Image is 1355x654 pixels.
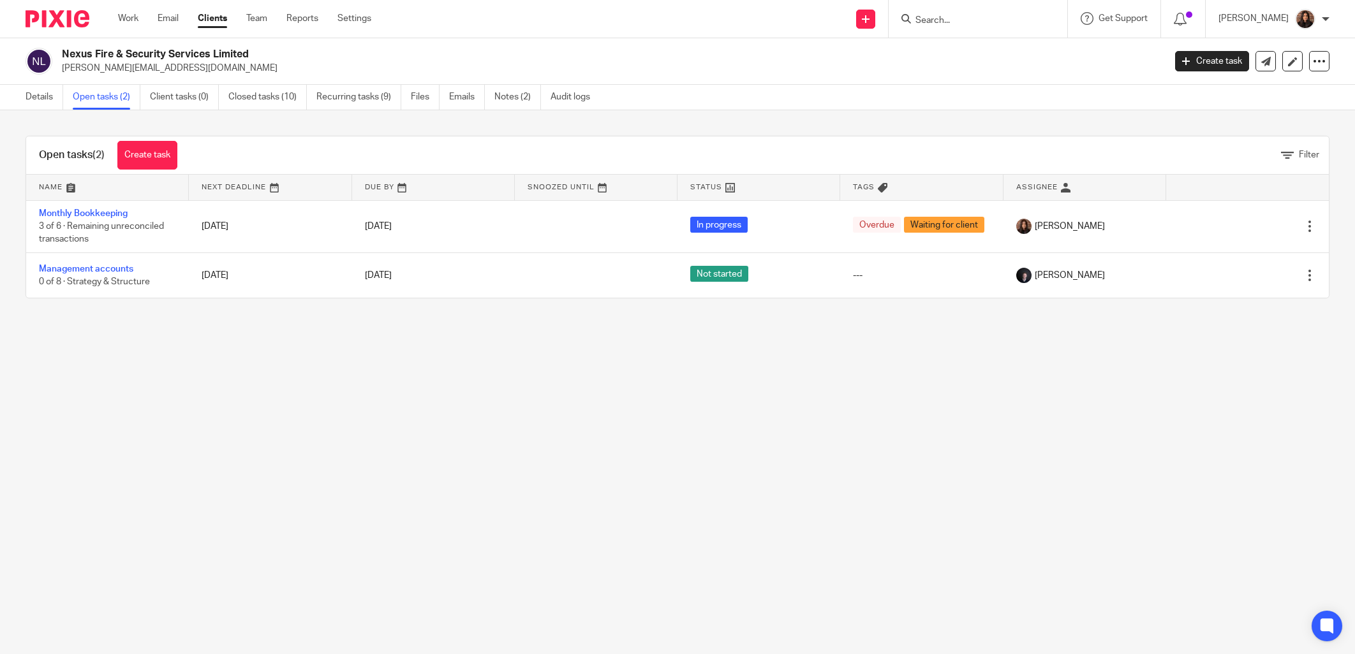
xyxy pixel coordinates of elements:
div: --- [853,269,990,282]
a: Monthly Bookkeeping [39,209,128,218]
span: 3 of 6 · Remaining unreconciled transactions [39,222,164,244]
a: Audit logs [551,85,600,110]
span: [PERSON_NAME] [1035,220,1105,233]
a: Email [158,12,179,25]
a: Open tasks (2) [73,85,140,110]
a: Settings [337,12,371,25]
span: [PERSON_NAME] [1035,269,1105,282]
span: [DATE] [365,271,392,280]
a: Reports [286,12,318,25]
a: Create task [1175,51,1249,71]
a: Work [118,12,138,25]
p: [PERSON_NAME] [1218,12,1289,25]
a: Details [26,85,63,110]
a: Notes (2) [494,85,541,110]
a: Client tasks (0) [150,85,219,110]
span: Overdue [853,217,901,233]
p: [PERSON_NAME][EMAIL_ADDRESS][DOMAIN_NAME] [62,62,1156,75]
a: Emails [449,85,485,110]
td: [DATE] [189,200,352,252]
a: Team [246,12,267,25]
a: Closed tasks (10) [228,85,307,110]
span: Get Support [1099,14,1148,23]
span: Snoozed Until [528,184,595,191]
span: 0 of 8 · Strategy & Structure [39,277,150,286]
img: 455A2509.jpg [1016,268,1032,283]
td: [DATE] [189,252,352,298]
a: Management accounts [39,265,133,273]
span: Tags [853,184,875,191]
img: Headshot.jpg [1295,9,1315,29]
span: Not started [690,266,748,282]
a: Clients [198,12,227,25]
a: Files [411,85,440,110]
span: In progress [690,217,748,233]
a: Recurring tasks (9) [316,85,401,110]
span: Waiting for client [904,217,984,233]
span: [DATE] [365,222,392,231]
a: Create task [117,141,177,170]
span: Filter [1299,150,1319,159]
img: Pixie [26,10,89,27]
span: (2) [93,150,105,160]
span: Status [690,184,722,191]
input: Search [914,15,1029,27]
img: svg%3E [26,48,52,75]
h2: Nexus Fire & Security Services Limited [62,48,937,61]
h1: Open tasks [39,149,105,162]
img: Headshot.jpg [1016,219,1032,234]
